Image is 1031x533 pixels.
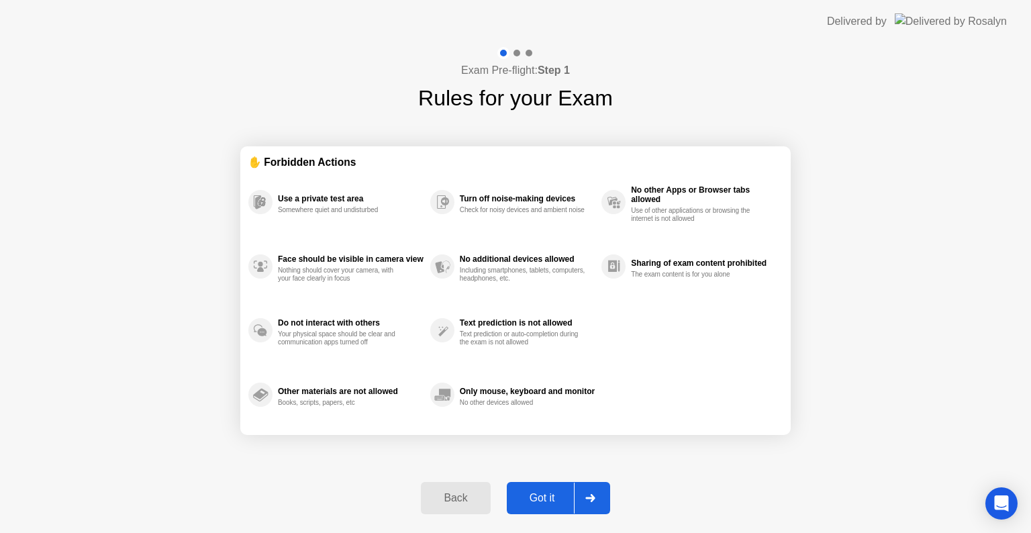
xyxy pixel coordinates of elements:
[278,266,405,283] div: Nothing should cover your camera, with your face clearly in focus
[460,318,595,328] div: Text prediction is not allowed
[460,387,595,396] div: Only mouse, keyboard and monitor
[538,64,570,76] b: Step 1
[425,492,486,504] div: Back
[418,82,613,114] h1: Rules for your Exam
[631,185,776,204] div: No other Apps or Browser tabs allowed
[248,154,783,170] div: ✋ Forbidden Actions
[278,206,405,214] div: Somewhere quiet and undisturbed
[511,492,574,504] div: Got it
[985,487,1018,520] div: Open Intercom Messenger
[278,318,424,328] div: Do not interact with others
[460,399,587,407] div: No other devices allowed
[421,482,490,514] button: Back
[631,271,758,279] div: The exam content is for you alone
[827,13,887,30] div: Delivered by
[278,254,424,264] div: Face should be visible in camera view
[460,266,587,283] div: Including smartphones, tablets, computers, headphones, etc.
[461,62,570,79] h4: Exam Pre-flight:
[631,207,758,223] div: Use of other applications or browsing the internet is not allowed
[895,13,1007,29] img: Delivered by Rosalyn
[460,194,595,203] div: Turn off noise-making devices
[631,258,776,268] div: Sharing of exam content prohibited
[460,206,587,214] div: Check for noisy devices and ambient noise
[460,254,595,264] div: No additional devices allowed
[507,482,610,514] button: Got it
[278,399,405,407] div: Books, scripts, papers, etc
[278,194,424,203] div: Use a private test area
[278,330,405,346] div: Your physical space should be clear and communication apps turned off
[278,387,424,396] div: Other materials are not allowed
[460,330,587,346] div: Text prediction or auto-completion during the exam is not allowed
